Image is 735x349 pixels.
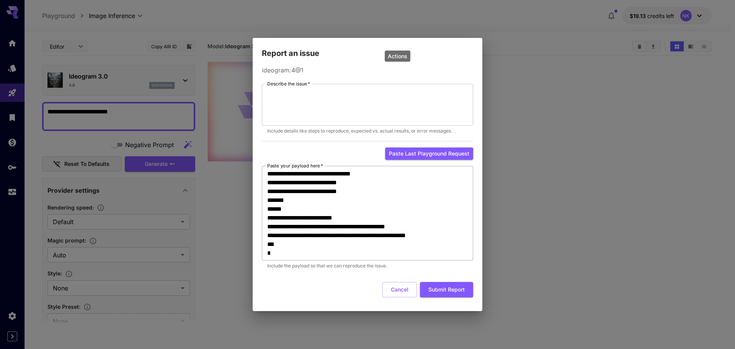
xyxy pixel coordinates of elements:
div: Actions [385,51,410,62]
button: Submit Report [420,282,473,298]
p: ideogram:4@1 [262,66,473,75]
button: Cancel [382,282,417,298]
button: Paste last playground request [385,147,473,160]
label: Describe the issue [267,80,310,87]
h2: Report an issue [253,38,482,59]
p: Include the payload so that we can reproduce the issue. [267,262,468,270]
p: Include details like steps to reproduce, expected vs. actual results, or error messages. [267,127,468,135]
label: Paste your payload here [267,162,323,169]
